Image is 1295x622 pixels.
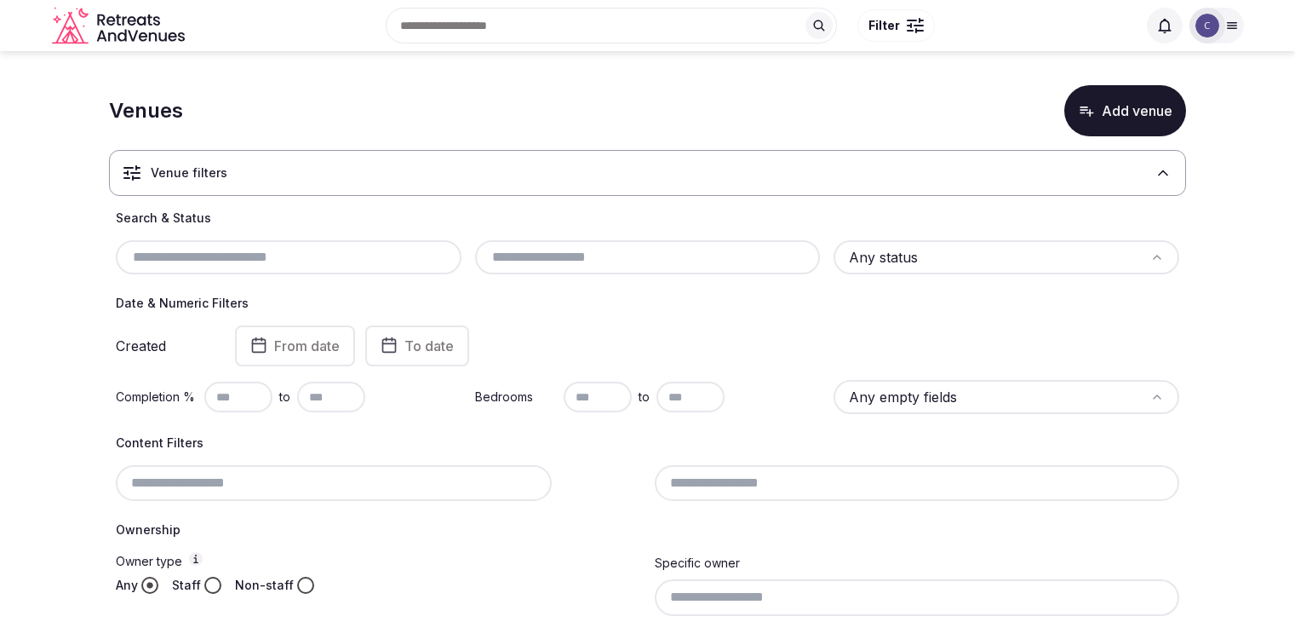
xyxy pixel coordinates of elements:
[52,7,188,45] a: Visit the homepage
[235,577,294,594] label: Non-staff
[404,337,454,354] span: To date
[857,9,935,42] button: Filter
[116,552,641,570] label: Owner type
[172,577,201,594] label: Staff
[279,389,290,406] span: to
[116,389,198,406] label: Completion %
[52,7,188,45] svg: Retreats and Venues company logo
[1195,14,1219,37] img: Catherine Mesina
[655,556,740,570] label: Specific owner
[116,210,1179,227] h4: Search & Status
[235,325,355,366] button: From date
[116,521,1179,538] h4: Ownership
[151,164,227,181] h3: Venue filters
[365,325,469,366] button: To date
[189,552,203,566] button: Owner type
[116,295,1179,312] h4: Date & Numeric Filters
[274,337,340,354] span: From date
[116,435,1179,452] h4: Content Filters
[1064,85,1186,136] button: Add venue
[639,389,650,406] span: to
[868,17,900,34] span: Filter
[109,96,183,125] h1: Venues
[475,389,557,406] label: Bedrooms
[116,577,138,594] label: Any
[116,339,211,353] label: Created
